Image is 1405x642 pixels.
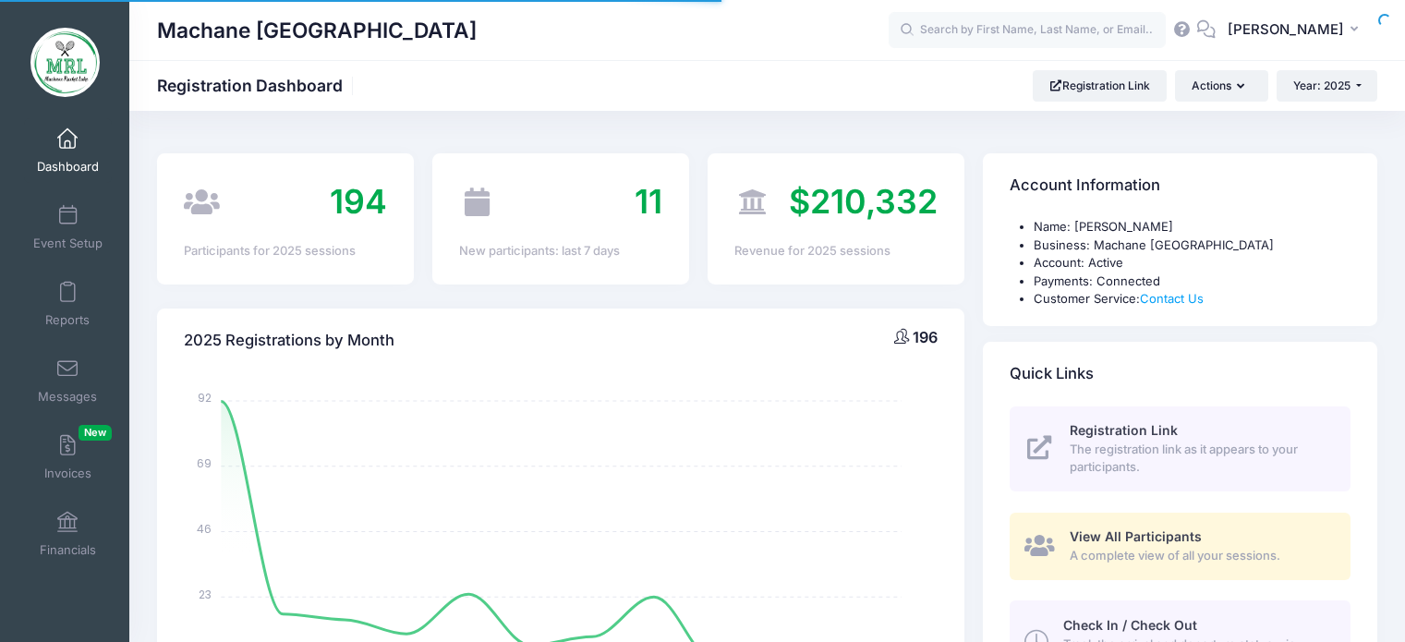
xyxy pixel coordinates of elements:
span: $210,332 [789,181,938,222]
h1: Machane [GEOGRAPHIC_DATA] [157,9,477,52]
tspan: 69 [198,455,212,471]
div: New participants: last 7 days [459,242,662,260]
input: Search by First Name, Last Name, or Email... [889,12,1166,49]
button: Year: 2025 [1277,70,1377,102]
span: 11 [635,181,662,222]
span: Reports [45,312,90,328]
span: Registration Link [1070,422,1178,438]
a: Registration Link The registration link as it appears to your participants. [1010,406,1350,491]
a: Contact Us [1140,291,1204,306]
span: The registration link as it appears to your participants. [1070,441,1329,477]
tspan: 92 [199,390,212,406]
span: Year: 2025 [1293,79,1350,92]
li: Name: [PERSON_NAME] [1034,218,1350,236]
span: Messages [38,389,97,405]
span: New [79,425,112,441]
a: InvoicesNew [24,425,112,490]
span: [PERSON_NAME] [1228,19,1344,40]
h4: 2025 Registrations by Month [184,314,394,367]
span: View All Participants [1070,528,1202,544]
div: Participants for 2025 sessions [184,242,387,260]
h4: Quick Links [1010,347,1094,400]
li: Account: Active [1034,254,1350,273]
span: Check In / Check Out [1063,617,1197,633]
h1: Registration Dashboard [157,76,358,95]
li: Customer Service: [1034,290,1350,309]
span: A complete view of all your sessions. [1070,547,1329,565]
span: Financials [40,542,96,558]
button: [PERSON_NAME] [1216,9,1377,52]
button: Actions [1175,70,1267,102]
span: 196 [913,328,938,346]
span: Event Setup [33,236,103,251]
div: Revenue for 2025 sessions [734,242,938,260]
span: 194 [330,181,387,222]
li: Payments: Connected [1034,273,1350,291]
img: Machane Racket Lake [30,28,100,97]
a: Messages [24,348,112,413]
a: Registration Link [1033,70,1167,102]
span: Dashboard [37,159,99,175]
span: Invoices [44,466,91,481]
a: View All Participants A complete view of all your sessions. [1010,513,1350,580]
a: Dashboard [24,118,112,183]
li: Business: Machane [GEOGRAPHIC_DATA] [1034,236,1350,255]
tspan: 46 [198,521,212,537]
a: Reports [24,272,112,336]
a: Event Setup [24,195,112,260]
a: Financials [24,502,112,566]
tspan: 23 [200,586,212,601]
h4: Account Information [1010,160,1160,212]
